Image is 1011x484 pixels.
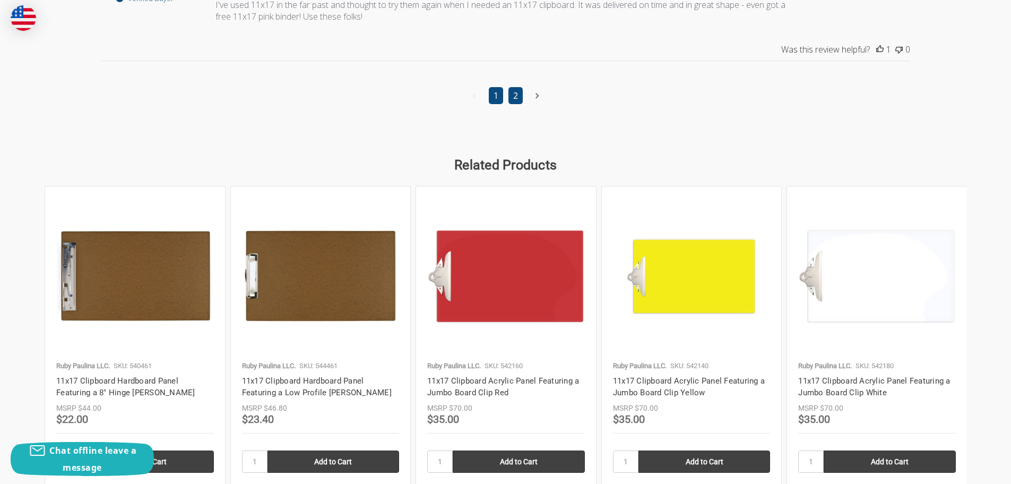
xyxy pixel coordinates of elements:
p: Ruby Paulina LLC. [427,361,481,371]
p: SKU: 542140 [670,361,708,371]
input: Add to Cart [453,451,585,473]
div: MSRP [613,403,633,414]
input: Add to Cart [638,451,771,473]
div: MSRP [427,403,447,414]
button: This review was not helpful [895,44,903,55]
img: 11x17 Clipboard Acrylic Panel Featuring a Jumbo Board Clip Yellow [613,237,771,316]
div: 1 [886,44,891,55]
a: 11x17 Clipboard Acrylic Panel Featuring a Jumbo Board Clip Yellow [613,198,771,355]
img: 11x17 Clipboard Acrylic Panel Featuring a Jumbo Board Clip White [798,198,956,355]
div: 0 [905,44,910,55]
input: Add to Cart [267,451,400,473]
a: 11x17 Clipboard Acrylic Panel Featuring a Jumbo Board Clip Yellow [613,376,765,398]
span: $23.40 [242,413,274,426]
span: Chat offline leave a message [49,445,136,473]
span: $22.00 [56,413,88,426]
a: 11x17 Clipboard Acrylic Panel Featuring a Jumbo Board Clip White [798,376,950,398]
img: 11x17 Clipboard Hardboard Panel Featuring a 8" Hinge Clip Brown [56,198,214,355]
h2: Related Products [45,155,966,175]
a: Navigate to page 1 of comments [489,87,503,104]
span: $70.00 [635,404,658,412]
a: 11x17 Clipboard Hardboard Panel Featuring a Low Profile [PERSON_NAME] [242,376,392,398]
span: $70.00 [449,404,472,412]
p: Ruby Paulina LLC. [242,361,296,371]
span: $35.00 [798,413,830,426]
a: 11x17 Clipboard Acrylic Panel Featuring a Jumbo Board Clip Red [427,376,579,398]
nav: Reviews pagination [101,84,910,107]
div: MSRP [56,403,76,414]
div: MSRP [242,403,262,414]
span: $44.00 [78,404,101,412]
span: $35.00 [613,413,645,426]
img: 11x17 Clipboard Acrylic Panel Featuring a Jumbo Board Clip Red [427,198,585,355]
button: Chat offline leave a message [11,442,154,476]
input: Add to Cart [824,451,956,473]
span: $46.80 [264,404,287,412]
a: Navigate to page 2 of comments [508,87,523,104]
p: SKU: 542180 [856,361,894,371]
p: Ruby Paulina LLC. [798,361,852,371]
span: $70.00 [820,404,843,412]
p: Ruby Paulina LLC. [613,361,667,371]
img: duty and tax information for United States [11,5,36,31]
p: Ruby Paulina LLC. [56,361,110,371]
img: 11x17 Clipboard Hardboard Panel Featuring a Low Profile Clip Brown [242,198,400,355]
p: SKU: 540461 [114,361,152,371]
button: This review was helpful [876,44,884,55]
div: Was this review helpful? [781,44,870,55]
a: 11x17 Clipboard Hardboard Panel Featuring a 8" Hinge [PERSON_NAME] [56,376,195,398]
span: $35.00 [427,413,459,426]
p: SKU: 542160 [485,361,523,371]
a: Navigate to previous page [468,87,481,104]
div: MSRP [798,403,818,414]
a: Navigate to next page [531,87,544,104]
p: SKU: 544461 [299,361,338,371]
